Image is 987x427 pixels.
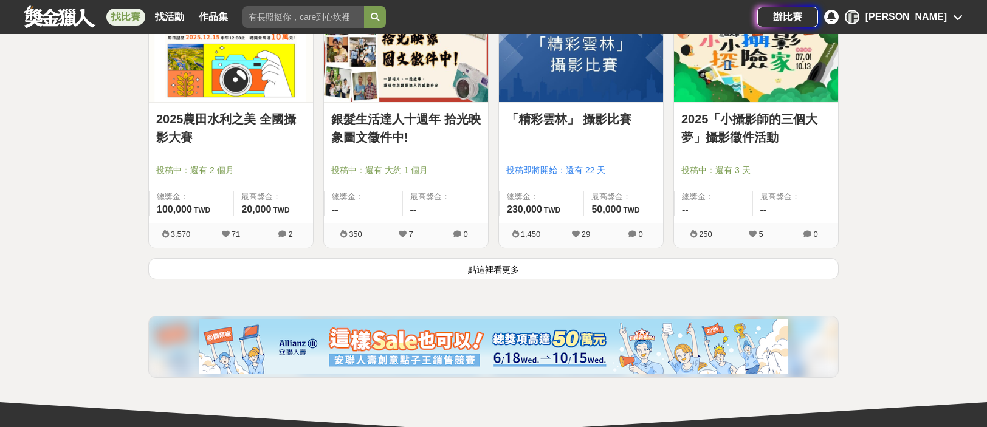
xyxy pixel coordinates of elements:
[757,7,818,27] a: 辦比賽
[156,164,306,177] span: 投稿中：還有 2 個月
[194,206,210,214] span: TWD
[349,230,362,239] span: 350
[273,206,289,214] span: TWD
[242,6,364,28] input: 有長照挺你，care到心坎裡！青春出手，拍出照顧 影音徵件活動
[591,204,621,214] span: 50,000
[638,230,642,239] span: 0
[149,1,313,102] img: Cover Image
[760,204,767,214] span: --
[813,230,817,239] span: 0
[332,191,395,203] span: 總獎金：
[681,110,831,146] a: 2025「小攝影師的三個大夢」攝影徵件活動
[699,230,712,239] span: 250
[507,191,576,203] span: 總獎金：
[157,191,226,203] span: 總獎金：
[463,230,467,239] span: 0
[324,1,488,103] a: Cover Image
[682,204,689,214] span: --
[148,258,839,279] button: 點這裡看更多
[241,204,271,214] span: 20,000
[499,1,663,102] img: Cover Image
[674,1,838,103] a: Cover Image
[150,9,189,26] a: 找活動
[845,10,859,24] div: [PERSON_NAME]
[156,110,306,146] a: 2025農田水利之美 全國攝影大賽
[331,110,481,146] a: 銀髮生活達人十週年 拾光映象圖文徵件中!
[682,191,745,203] span: 總獎金：
[758,230,763,239] span: 5
[331,164,481,177] span: 投稿中：還有 大約 1 個月
[288,230,292,239] span: 2
[324,1,488,102] img: Cover Image
[507,204,542,214] span: 230,000
[157,204,192,214] span: 100,000
[506,164,656,177] span: 投稿即將開始：還有 22 天
[199,319,788,374] img: cf4fb443-4ad2-4338-9fa3-b46b0bf5d316.png
[149,1,313,103] a: Cover Image
[544,206,560,214] span: TWD
[681,164,831,177] span: 投稿中：還有 3 天
[194,9,233,26] a: 作品集
[408,230,413,239] span: 7
[232,230,240,239] span: 71
[332,204,339,214] span: --
[521,230,541,239] span: 1,450
[760,191,831,203] span: 最高獎金：
[623,206,639,214] span: TWD
[410,204,417,214] span: --
[506,110,656,128] a: 「精彩雲林」 攝影比賽
[171,230,191,239] span: 3,570
[674,1,838,102] img: Cover Image
[591,191,656,203] span: 最高獎金：
[410,191,481,203] span: 最高獎金：
[106,9,145,26] a: 找比賽
[582,230,590,239] span: 29
[241,191,306,203] span: 最高獎金：
[865,10,947,24] div: [PERSON_NAME]
[499,1,663,103] a: Cover Image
